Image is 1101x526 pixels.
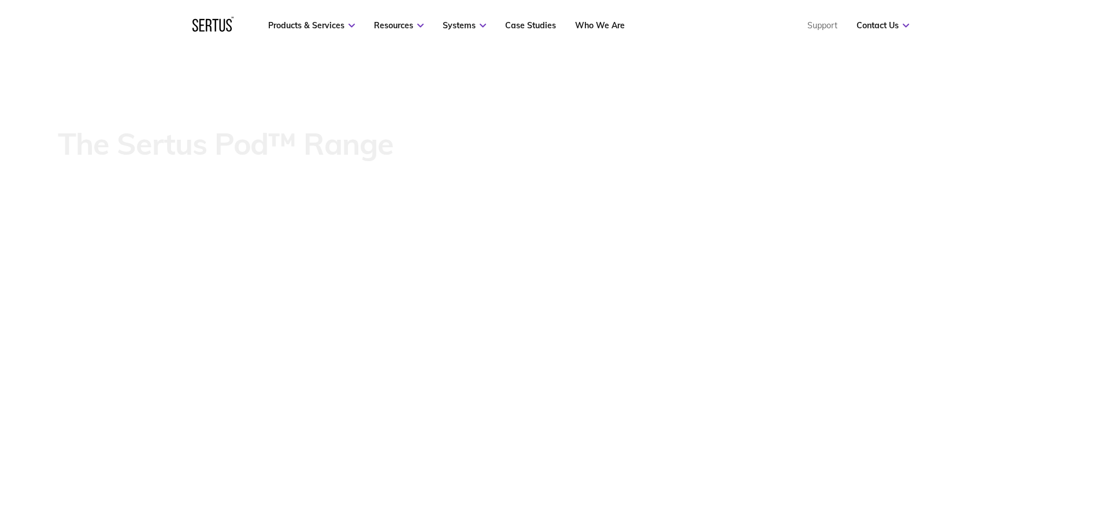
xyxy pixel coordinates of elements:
a: Systems [443,20,486,31]
p: The Sertus Pod™ Range [58,128,394,160]
a: Case Studies [505,20,556,31]
a: Contact Us [857,20,909,31]
a: Products & Services [268,20,355,31]
a: Resources [374,20,424,31]
a: Who We Are [575,20,625,31]
a: Support [807,20,837,31]
iframe: Chat Widget [893,392,1101,526]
